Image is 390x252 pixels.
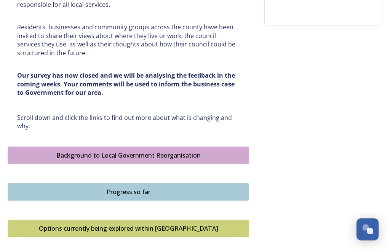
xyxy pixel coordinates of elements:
[17,114,240,131] p: Scroll down and click the links to find out more about what is changing and why.
[12,151,245,160] div: Background to Local Government Reorganisation
[8,147,249,164] button: Background to Local Government Reorganisation
[17,23,240,58] p: Residents, businesses and community groups across the county have been invited to share their vie...
[356,219,379,241] button: Open Chat
[12,188,245,197] div: Progress so far
[8,220,249,238] button: Options currently being explored within West Sussex
[12,224,245,233] div: Options currently being explored within [GEOGRAPHIC_DATA]
[8,183,249,201] button: Progress so far
[17,72,237,97] strong: Our survey has now closed and we will be analysing the feedback in the coming weeks. Your comment...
